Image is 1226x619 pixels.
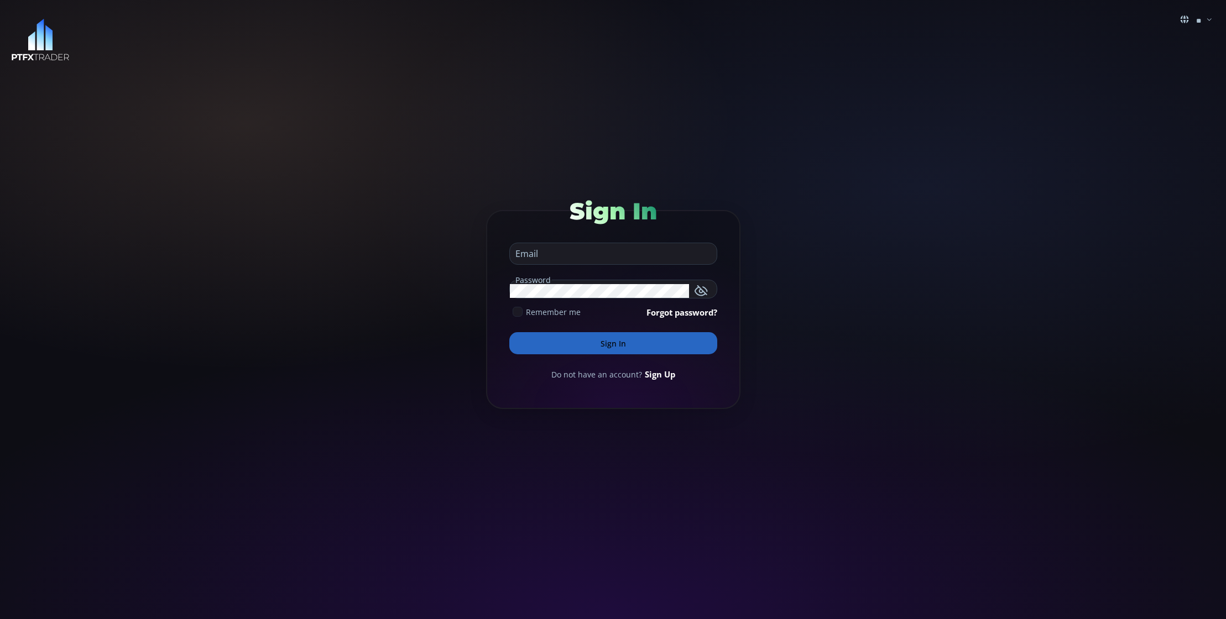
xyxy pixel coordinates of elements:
a: Forgot password? [646,306,717,318]
a: Sign Up [645,368,675,380]
span: Remember me [526,306,581,318]
img: LOGO [11,19,70,61]
div: Do not have an account? [509,368,717,380]
button: Sign In [509,332,717,354]
span: Sign In [570,197,657,225]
